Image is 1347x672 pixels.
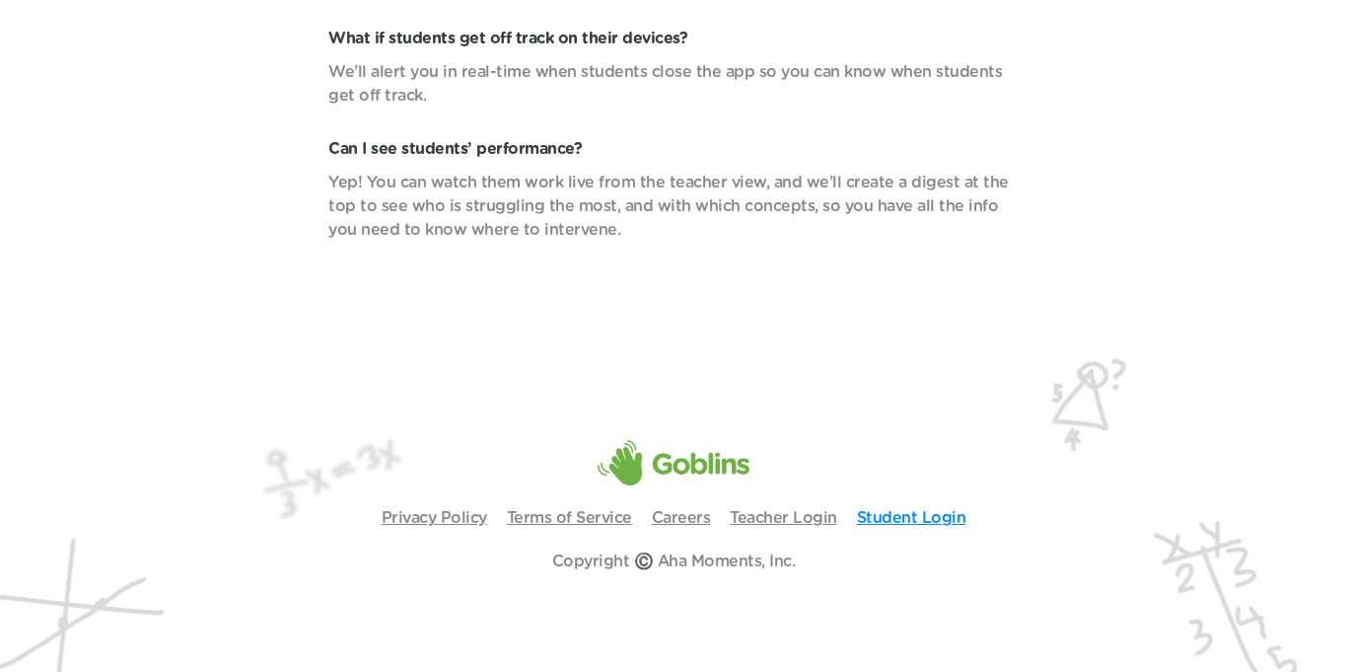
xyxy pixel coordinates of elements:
[552,550,796,573] p: Copyright ©️ Aha Moments, Inc.
[328,27,1019,50] p: What if students get off track on their devices?
[328,171,1019,242] p: Yep! You can watch them work live from the teacher view, and we’ll create a digest at the top to ...
[328,137,1019,161] p: Can I see students’ performance?
[652,510,711,526] a: Careers
[382,510,487,526] a: Privacy Policy
[328,60,1019,108] p: We’ll alert you in real-time when students close the app so you can know when students get off tr...
[507,510,632,526] a: Terms of Service
[857,510,966,526] a: Student Login
[730,510,837,526] a: Teacher Login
